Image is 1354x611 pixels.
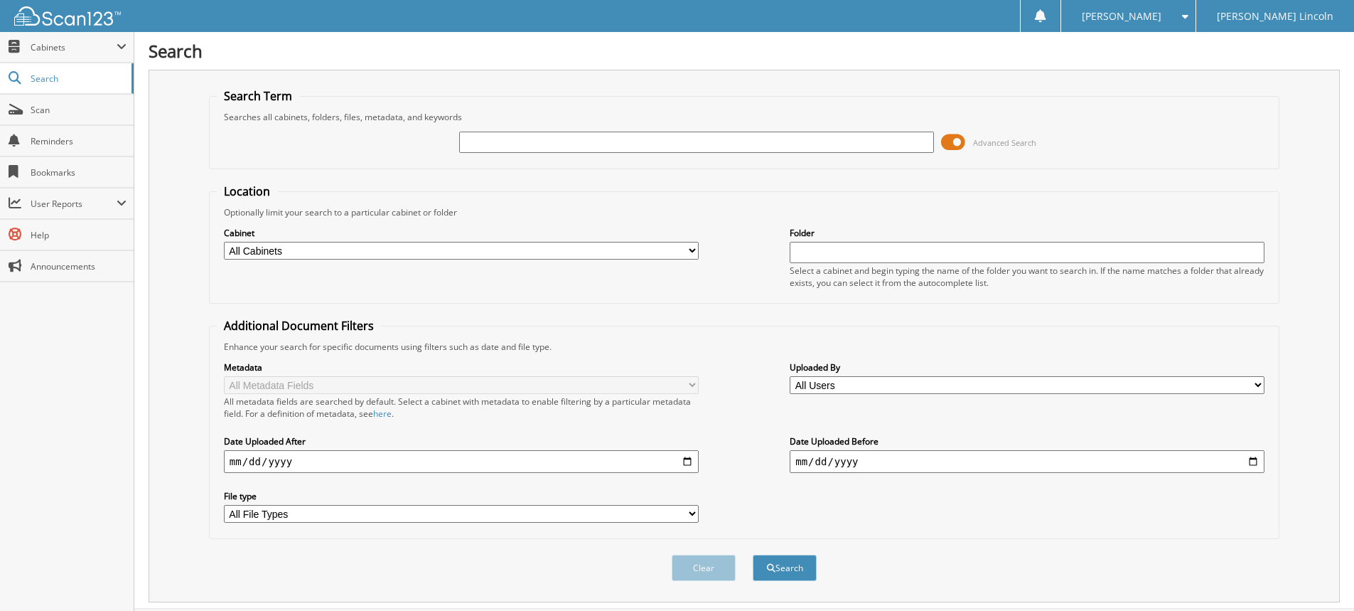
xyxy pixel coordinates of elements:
label: Metadata [224,361,699,373]
label: Date Uploaded Before [790,435,1264,447]
label: Cabinet [224,227,699,239]
span: User Reports [31,198,117,210]
button: Clear [672,555,736,581]
legend: Additional Document Filters [217,318,381,334]
div: Searches all cabinets, folders, files, metadata, and keywords [217,111,1272,123]
h1: Search [149,39,1340,63]
div: Select a cabinet and begin typing the name of the folder you want to search in. If the name match... [790,265,1264,289]
button: Search [753,555,817,581]
span: Cabinets [31,41,117,53]
input: end [790,450,1264,473]
label: Date Uploaded After [224,435,699,447]
span: Help [31,229,127,241]
span: Announcements [31,260,127,272]
span: Reminders [31,135,127,147]
div: Optionally limit your search to a particular cabinet or folder [217,206,1272,218]
label: Uploaded By [790,361,1264,373]
span: [PERSON_NAME] Lincoln [1217,12,1333,21]
span: Scan [31,104,127,116]
legend: Location [217,184,277,199]
span: Bookmarks [31,166,127,179]
legend: Search Term [217,88,299,104]
input: start [224,450,699,473]
span: Advanced Search [973,137,1036,148]
label: File type [224,490,699,502]
img: scan123-logo-white.svg [14,6,121,26]
label: Folder [790,227,1264,239]
span: Search [31,73,124,85]
div: Enhance your search for specific documents using filters such as date and file type. [217,341,1272,353]
span: [PERSON_NAME] [1082,12,1161,21]
div: All metadata fields are searched by default. Select a cabinet with metadata to enable filtering b... [224,395,699,420]
a: here [373,408,392,420]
